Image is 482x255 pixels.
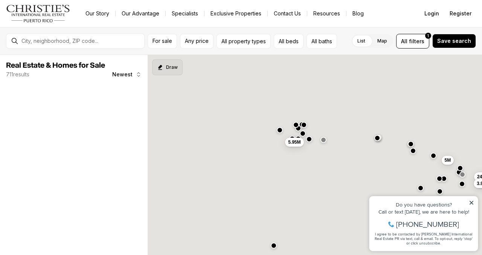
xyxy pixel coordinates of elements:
[268,8,307,19] button: Contact Us
[152,59,183,75] button: Start drawing
[180,34,214,49] button: Any price
[307,8,346,19] a: Resources
[285,138,304,147] button: 5.95M
[445,6,476,21] button: Register
[148,34,177,49] button: For sale
[437,38,471,44] span: Save search
[204,8,267,19] a: Exclusive Properties
[401,37,407,45] span: All
[6,62,105,69] span: Real Estate & Homes for Sale
[432,34,476,48] button: Save search
[351,34,371,48] label: List
[274,34,304,49] button: All beds
[8,24,109,29] div: Call or text [DATE], we are here to help!
[396,34,429,49] button: Allfilters1
[371,34,393,48] label: Map
[112,71,133,77] span: Newest
[9,46,107,61] span: I agree to be contacted by [PERSON_NAME] International Real Estate PR via text, call & email. To ...
[450,11,471,17] span: Register
[442,155,454,164] button: 5M
[185,38,209,44] span: Any price
[424,11,439,17] span: Login
[108,67,146,82] button: Newest
[288,139,300,145] span: 5.95M
[6,5,70,23] img: logo
[420,6,444,21] button: Login
[8,17,109,22] div: Do you have questions?
[31,35,94,43] span: [PHONE_NUMBER]
[153,38,172,44] span: For sale
[445,157,451,163] span: 5M
[217,34,271,49] button: All property types
[427,33,429,39] span: 1
[307,34,337,49] button: All baths
[79,8,115,19] a: Our Story
[409,37,424,45] span: filters
[6,71,29,77] p: 711 results
[116,8,165,19] a: Our Advantage
[166,8,204,19] a: Specialists
[346,8,370,19] a: Blog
